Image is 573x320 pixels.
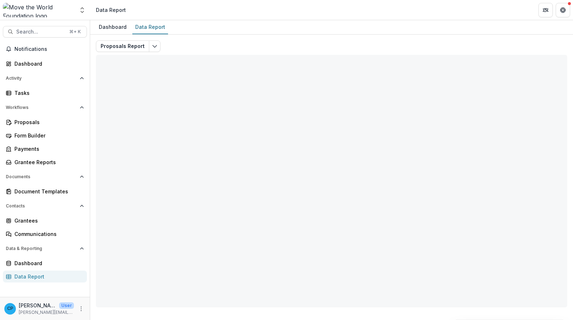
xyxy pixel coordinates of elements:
a: Form Builder [3,130,87,141]
button: Open Documents [3,171,87,183]
a: Grantees [3,215,87,227]
button: More [77,304,85,313]
div: Data Report [132,22,168,32]
div: ⌘ + K [68,28,82,36]
a: Dashboard [96,20,129,34]
button: Get Help [556,3,570,17]
a: Payments [3,143,87,155]
span: Contacts [6,203,77,209]
span: Workflows [6,105,77,110]
span: Search... [16,29,65,35]
span: Notifications [14,46,84,52]
a: Document Templates [3,185,87,197]
img: Move the World Foundation logo [3,3,74,17]
div: Document Templates [14,188,81,195]
button: Notifications [3,43,87,55]
div: Dashboard [14,60,81,67]
a: Grantee Reports [3,156,87,168]
div: Dashboard [14,259,81,267]
span: Activity [6,76,77,81]
div: Christina Pappas [7,306,13,311]
p: [PERSON_NAME][EMAIL_ADDRESS][DOMAIN_NAME] [19,309,74,316]
span: Documents [6,174,77,179]
a: Dashboard [3,58,87,70]
nav: breadcrumb [93,5,129,15]
span: Data & Reporting [6,246,77,251]
button: Proposals Report [96,40,149,52]
button: Partners [538,3,553,17]
a: Proposals [3,116,87,128]
p: [PERSON_NAME] [19,302,56,309]
button: Open Contacts [3,200,87,212]
div: Communications [14,230,81,238]
button: Edit selected report [149,40,160,52]
div: Proposals [14,118,81,126]
a: Dashboard [3,257,87,269]
a: Data Report [3,271,87,282]
button: Search... [3,26,87,38]
a: Data Report [132,20,168,34]
button: Open Data & Reporting [3,243,87,254]
div: Data Report [96,6,126,14]
div: Grantee Reports [14,158,81,166]
button: Open entity switcher [77,3,87,17]
div: Data Report [14,273,81,280]
button: Open Workflows [3,102,87,113]
div: Form Builder [14,132,81,139]
button: Open Activity [3,73,87,84]
p: User [59,302,74,309]
div: Grantees [14,217,81,224]
a: Tasks [3,87,87,99]
div: Payments [14,145,81,153]
a: Communications [3,228,87,240]
div: Dashboard [96,22,129,32]
div: Tasks [14,89,81,97]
